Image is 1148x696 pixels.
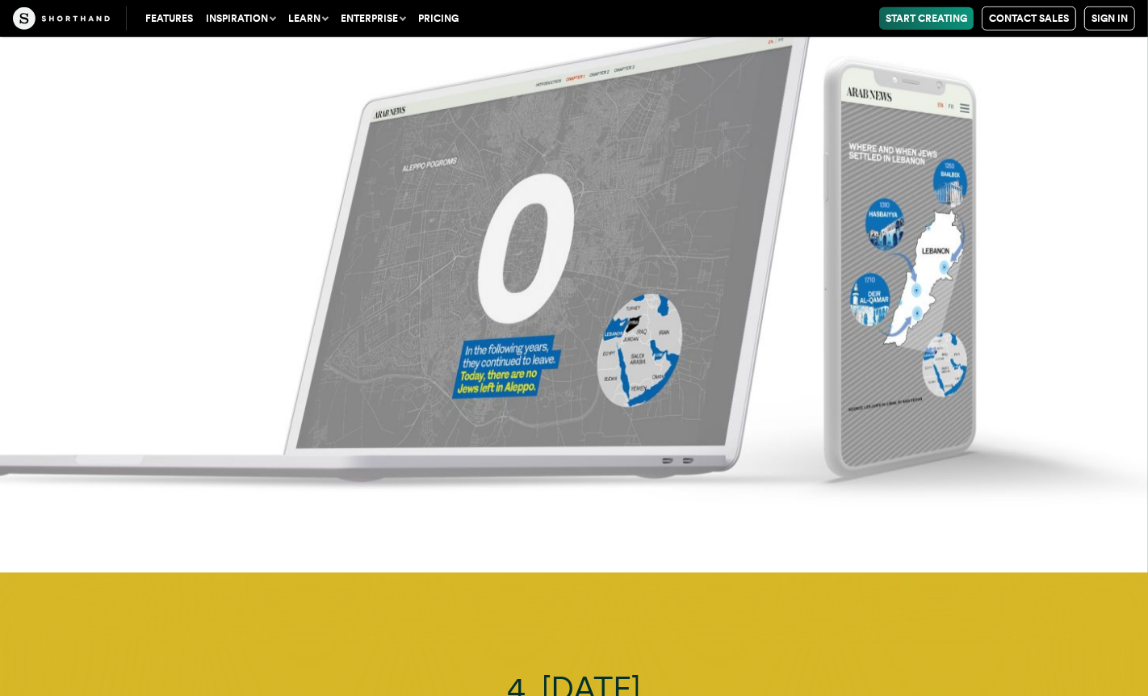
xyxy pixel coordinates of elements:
a: Contact Sales [982,6,1076,31]
button: Learn [282,7,334,30]
a: Pricing [412,7,465,30]
a: Features [139,7,199,30]
button: Enterprise [334,7,412,30]
button: Inspiration [199,7,282,30]
a: Start Creating [879,7,974,30]
a: Sign in [1084,6,1135,31]
img: The Craft [13,7,110,30]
